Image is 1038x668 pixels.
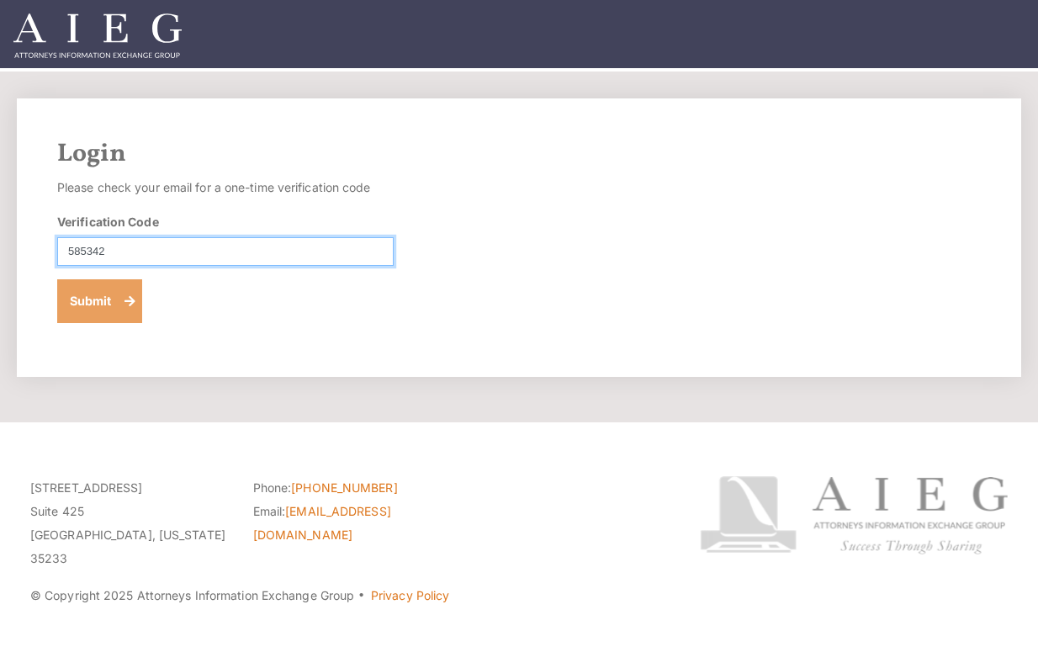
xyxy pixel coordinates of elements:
[291,480,397,495] a: [PHONE_NUMBER]
[57,213,159,231] label: Verification Code
[30,584,673,607] p: © Copyright 2025 Attorneys Information Exchange Group
[30,476,228,570] p: [STREET_ADDRESS] Suite 425 [GEOGRAPHIC_DATA], [US_STATE] 35233
[57,279,142,323] button: Submit
[371,588,449,602] a: Privacy Policy
[253,476,451,500] li: Phone:
[253,504,391,542] a: [EMAIL_ADDRESS][DOMAIN_NAME]
[700,476,1008,554] img: Attorneys Information Exchange Group logo
[357,595,365,603] span: ·
[57,139,981,169] h2: Login
[253,500,451,547] li: Email:
[13,13,182,58] img: Attorneys Information Exchange Group
[57,176,394,199] p: Please check your email for a one-time verification code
